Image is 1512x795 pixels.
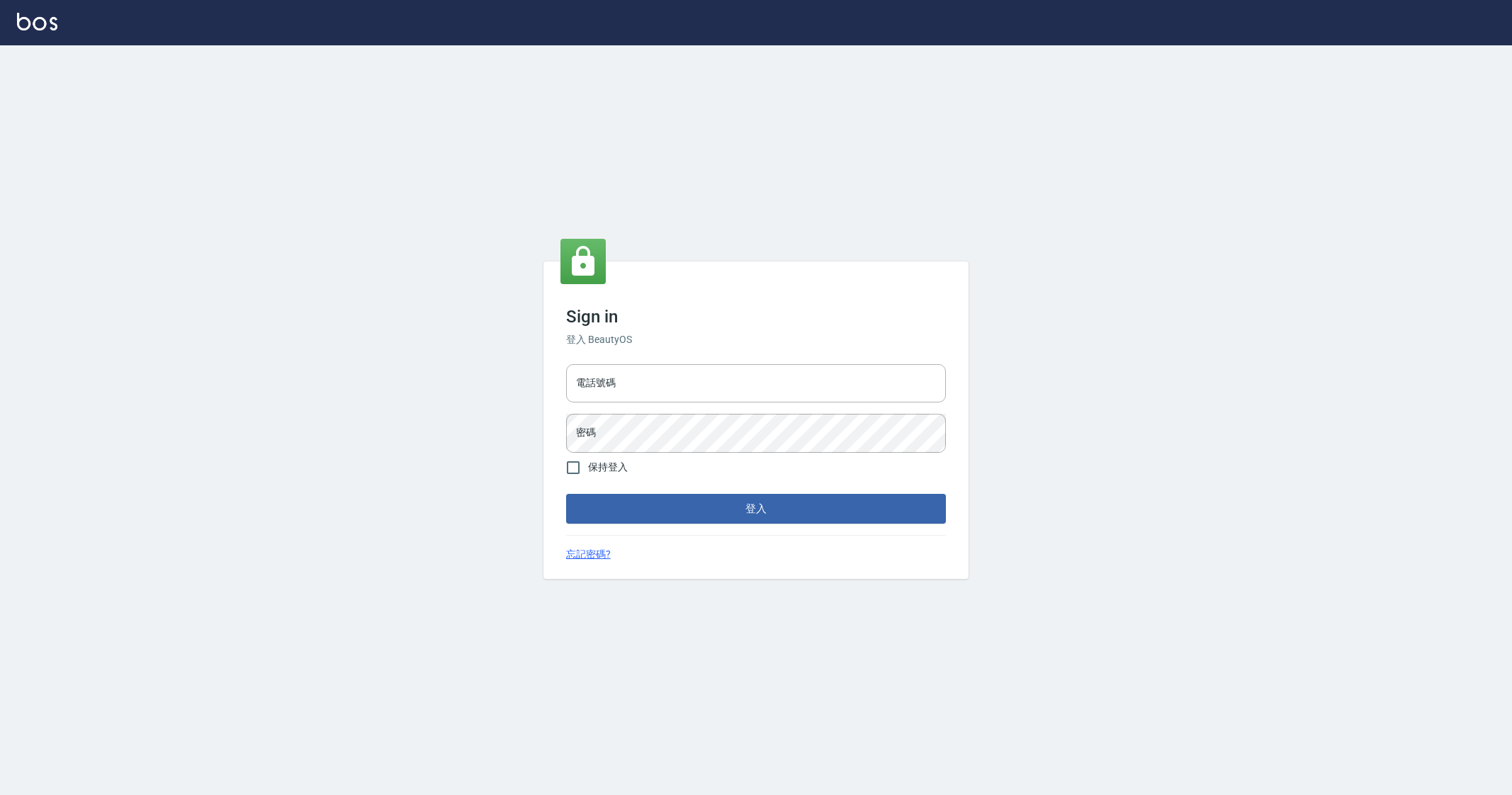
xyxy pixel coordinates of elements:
button: 登入 [566,494,946,524]
a: 忘記密碼? [566,547,611,562]
h3: Sign in [566,307,946,327]
span: 保持登入 [588,460,628,475]
img: Logo [17,13,57,30]
h6: 登入 BeautyOS [566,332,946,347]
